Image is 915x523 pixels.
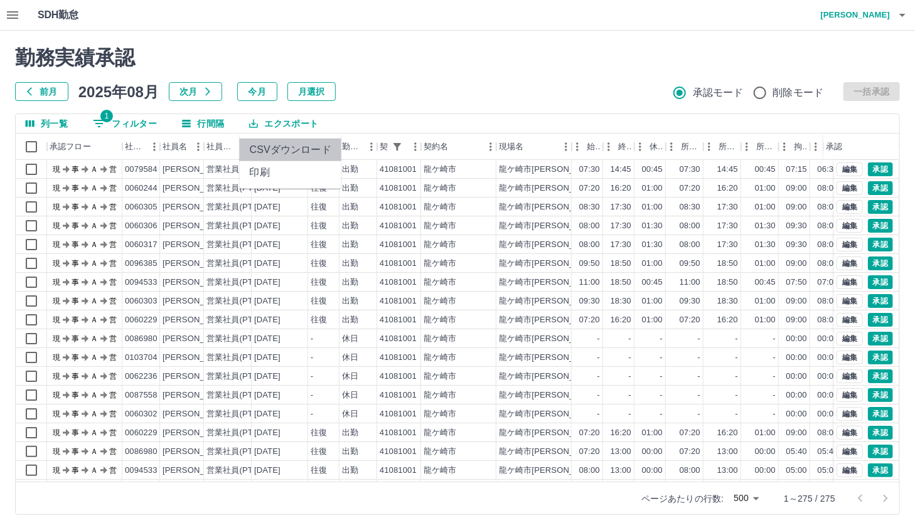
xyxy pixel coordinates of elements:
[837,200,863,214] button: 編集
[125,333,158,345] div: 0086980
[642,182,663,194] div: 01:00
[579,201,600,213] div: 08:30
[693,85,744,100] span: 承認モード
[204,134,252,160] div: 社員区分
[642,239,663,251] div: 01:30
[868,256,893,270] button: 承認
[206,258,272,270] div: 営業社員(PT契約)
[311,258,327,270] div: 往復
[109,297,117,305] text: 営
[755,314,776,326] div: 01:00
[642,314,663,326] div: 01:00
[717,182,738,194] div: 16:20
[163,352,231,364] div: [PERSON_NAME]
[109,203,117,211] text: 営
[342,164,358,176] div: 出勤
[837,275,863,289] button: 編集
[125,201,158,213] div: 0060305
[680,201,700,213] div: 08:30
[499,258,658,270] div: 龍ケ崎市[PERSON_NAME]学童保育ルーム
[717,239,738,251] div: 17:30
[145,137,164,156] button: メニュー
[72,203,79,211] text: 事
[611,201,631,213] div: 17:30
[666,134,704,160] div: 所定開始
[109,165,117,174] text: 営
[380,277,417,288] div: 41081001
[756,134,776,160] div: 所定休憩
[254,277,281,288] div: [DATE]
[83,114,167,133] button: フィルター表示
[837,463,863,477] button: 編集
[421,134,496,160] div: 契約名
[868,275,893,289] button: 承認
[603,134,634,160] div: 終業
[53,221,60,230] text: 現
[786,220,807,232] div: 09:30
[779,134,810,160] div: 拘束
[755,220,776,232] div: 01:30
[424,314,457,326] div: 龍ケ崎市
[717,201,738,213] div: 17:30
[755,277,776,288] div: 00:45
[237,82,277,101] button: 今月
[163,314,231,326] div: [PERSON_NAME]
[90,259,98,268] text: Ａ
[342,220,358,232] div: 出勤
[406,137,425,156] button: メニュー
[868,445,893,458] button: 承認
[240,134,341,189] ul: エクスポート
[72,278,79,287] text: 事
[786,164,807,176] div: 07:15
[424,201,457,213] div: 龍ケ崎市
[237,137,255,156] button: メニュー
[611,220,631,232] div: 17:30
[53,334,60,343] text: 現
[72,240,79,249] text: 事
[90,315,98,324] text: Ａ
[53,278,60,287] text: 現
[680,277,700,288] div: 11:00
[424,333,457,345] div: 龍ケ崎市
[311,314,327,326] div: 往復
[680,295,700,307] div: 09:30
[163,258,231,270] div: [PERSON_NAME]
[122,134,160,160] div: 社員番号
[868,407,893,421] button: 承認
[380,201,417,213] div: 41081001
[736,333,738,345] div: -
[681,134,701,160] div: 所定開始
[579,220,600,232] div: 08:00
[704,134,741,160] div: 所定終業
[680,314,700,326] div: 07:20
[642,201,663,213] div: 01:00
[826,134,842,160] div: 承認
[579,314,600,326] div: 07:20
[163,182,231,194] div: [PERSON_NAME]
[424,182,457,194] div: 龍ケ崎市
[868,463,893,477] button: 承認
[340,134,377,160] div: 勤務区分
[786,277,807,288] div: 07:50
[618,134,632,160] div: 終業
[109,278,117,287] text: 営
[424,258,457,270] div: 龍ケ崎市
[719,134,739,160] div: 所定終業
[90,203,98,211] text: Ａ
[680,164,700,176] div: 07:30
[388,138,406,156] div: 1件のフィルターを適用中
[698,333,700,345] div: -
[380,182,417,194] div: 41081001
[557,137,575,156] button: メニュー
[818,220,838,232] div: 08:00
[125,164,158,176] div: 0079584
[100,110,113,122] span: 1
[424,277,457,288] div: 龍ケ崎市
[642,258,663,270] div: 01:00
[72,221,79,230] text: 事
[818,277,838,288] div: 07:05
[717,314,738,326] div: 16:20
[206,333,272,345] div: 営業社員(PT契約)
[837,407,863,421] button: 編集
[163,164,231,176] div: [PERSON_NAME]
